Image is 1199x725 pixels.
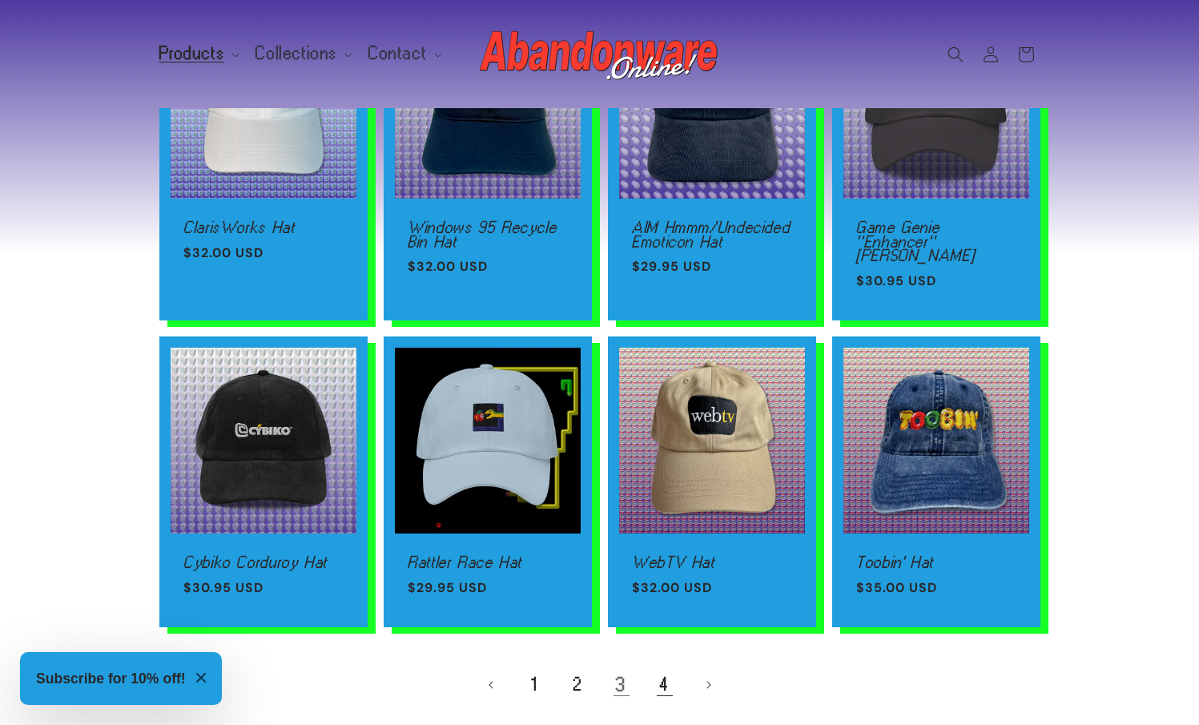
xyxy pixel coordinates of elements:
[246,37,359,70] summary: Collections
[561,667,596,703] a: Page 2
[474,667,509,703] a: Previous page
[408,220,568,248] a: Windows 95 Recycle Bin Hat
[159,667,1040,703] nav: Pagination
[473,16,726,92] a: Abandonware
[856,555,1016,570] a: Toobin' Hat
[480,22,720,87] img: Abandonware
[255,46,337,61] span: Collections
[632,555,792,570] a: WebTV Hat
[938,37,973,72] summary: Search
[368,46,427,61] span: Contact
[150,37,247,70] summary: Products
[647,667,682,703] a: Page 4
[408,555,568,570] a: Rattler Race Hat
[604,667,639,703] a: Page 3
[359,37,449,70] summary: Contact
[183,220,344,235] a: ClarisWorks Hat
[183,555,344,570] a: Cybiko Corduroy Hat
[690,667,726,703] a: Next page
[856,220,1016,263] a: Game Genie "Enhancer" [PERSON_NAME]
[159,46,225,61] span: Products
[632,220,792,248] a: AIM Hmmm/Undecided Emoticon Hat
[517,667,553,703] a: Page 1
